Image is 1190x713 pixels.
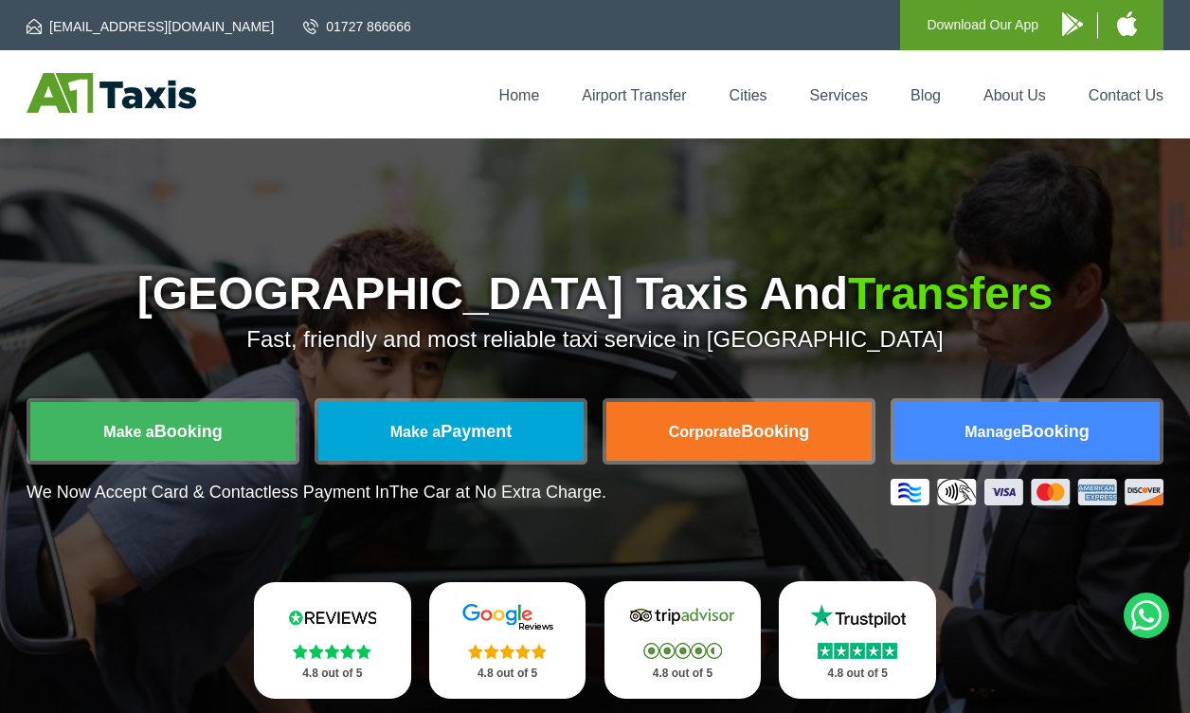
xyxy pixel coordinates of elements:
a: Contact Us [1089,87,1163,103]
a: Trustpilot Stars 4.8 out of 5 [779,581,936,699]
img: Credit And Debit Cards [891,479,1163,505]
span: Corporate [669,424,741,440]
a: About Us [983,87,1046,103]
img: Stars [643,643,722,659]
a: Google Stars 4.8 out of 5 [429,582,586,699]
a: Tripadvisor Stars 4.8 out of 5 [604,581,762,699]
img: Trustpilot [801,602,914,631]
img: Google [451,603,565,631]
a: ManageBooking [894,402,1160,461]
img: Stars [293,644,371,659]
a: Blog [911,87,941,103]
a: CorporateBooking [606,402,872,461]
a: [EMAIL_ADDRESS][DOMAIN_NAME] [27,17,274,36]
img: Tripadvisor [625,602,739,631]
img: Stars [818,643,897,659]
span: Make a [103,424,153,440]
p: 4.8 out of 5 [275,662,390,686]
p: 4.8 out of 5 [800,662,915,686]
span: Transfers [848,268,1053,319]
img: A1 Taxis Android App [1062,12,1083,36]
a: Make aBooking [30,402,296,461]
a: Cities [730,87,767,103]
p: We Now Accept Card & Contactless Payment In [27,483,606,503]
a: 01727 866666 [303,17,411,36]
a: Services [810,87,868,103]
a: Airport Transfer [582,87,686,103]
span: Make a [390,424,441,440]
p: 4.8 out of 5 [450,662,566,686]
p: Download Our App [927,13,1038,37]
img: Stars [468,644,547,659]
span: Manage [965,424,1021,440]
h1: [GEOGRAPHIC_DATA] Taxis And [27,271,1163,317]
img: Reviews.io [276,603,389,631]
span: The Car at No Extra Charge. [389,483,606,502]
img: A1 Taxis St Albans LTD [27,73,196,113]
p: Fast, friendly and most reliable taxi service in [GEOGRAPHIC_DATA] [27,326,1163,353]
a: Home [499,87,540,103]
img: A1 Taxis iPhone App [1117,11,1137,36]
a: Reviews.io Stars 4.8 out of 5 [254,582,411,699]
a: Make aPayment [318,402,584,461]
p: 4.8 out of 5 [625,662,741,686]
